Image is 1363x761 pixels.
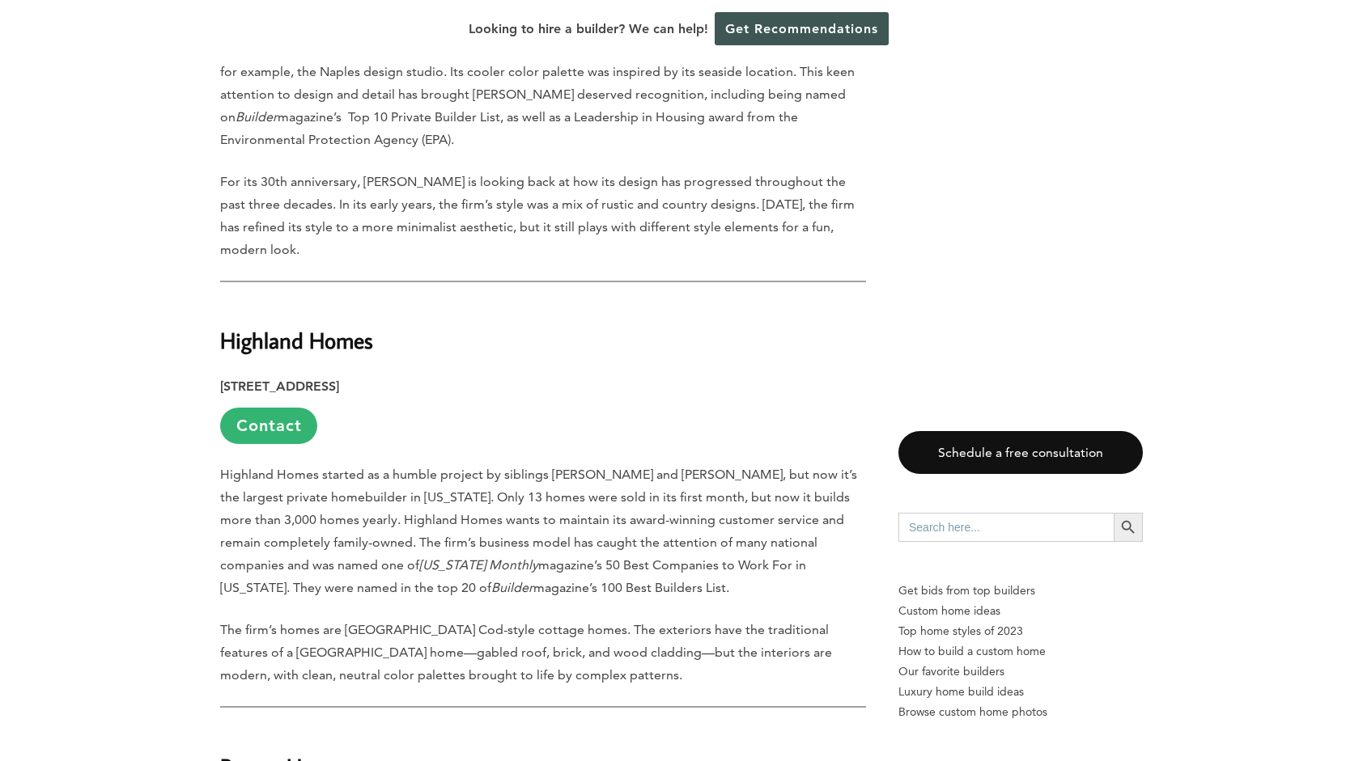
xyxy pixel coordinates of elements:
[715,12,889,45] a: Get Recommendations
[236,109,278,125] em: Builder
[491,580,533,595] em: Builder
[898,662,1143,682] a: Our favorite builders
[1052,645,1344,742] iframe: Drift Widget Chat Controller
[220,171,866,261] p: For its 30th anniversary, [PERSON_NAME] is looking back at how its design has progressed througho...
[220,619,866,687] p: The firm’s homes are [GEOGRAPHIC_DATA] Cod-style cottage homes. The exteriors have the traditiona...
[898,581,1143,601] p: Get bids from top builders
[898,621,1143,641] a: Top home styles of 2023
[220,378,339,394] strong: [STREET_ADDRESS]
[1119,518,1137,536] svg: Search
[898,682,1143,702] a: Luxury home build ideas
[220,463,866,599] p: Highland Homes started as a humble project by siblings [PERSON_NAME] and [PERSON_NAME], but now i...
[898,513,1114,542] input: Search here...
[898,601,1143,621] a: Custom home ideas
[220,326,373,354] strong: Highland Homes
[898,641,1143,662] a: How to build a custom home
[898,702,1143,722] a: Browse custom home photos
[220,408,317,444] a: Contact
[898,431,1143,474] a: Schedule a free consultation
[419,557,538,573] em: [US_STATE] Monthly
